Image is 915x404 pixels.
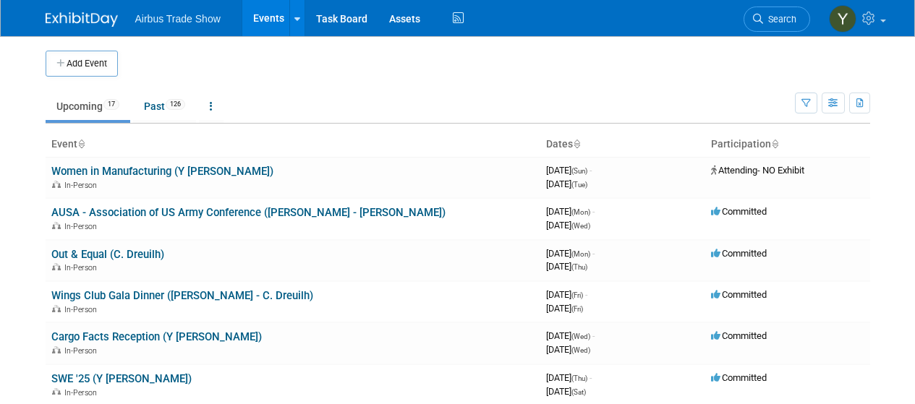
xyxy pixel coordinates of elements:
img: In-Person Event [52,388,61,395]
span: (Thu) [571,263,587,271]
span: [DATE] [546,248,595,259]
span: [DATE] [546,289,587,300]
span: - [590,165,592,176]
span: (Wed) [571,222,590,230]
span: Airbus Trade Show [135,13,221,25]
span: (Tue) [571,181,587,189]
img: In-Person Event [52,305,61,312]
span: [DATE] [546,206,595,217]
span: (Wed) [571,346,590,354]
span: In-Person [64,181,101,190]
span: - [592,206,595,217]
span: 17 [103,99,119,110]
span: (Sun) [571,167,587,175]
span: [DATE] [546,386,586,397]
span: - [585,289,587,300]
a: Out & Equal (C. Dreuilh) [51,248,164,261]
a: Search [744,7,810,32]
span: (Fri) [571,291,583,299]
button: Add Event [46,51,118,77]
span: Committed [711,330,767,341]
span: (Thu) [571,374,587,382]
span: (Wed) [571,332,590,340]
span: In-Person [64,263,101,272]
span: In-Person [64,305,101,314]
th: Event [46,132,540,157]
span: (Fri) [571,305,583,313]
th: Dates [540,132,705,157]
span: Attending- NO Exhibit [711,165,804,176]
span: (Sat) [571,388,586,396]
span: [DATE] [546,372,592,383]
img: In-Person Event [52,263,61,270]
img: In-Person Event [52,346,61,353]
a: Sort by Event Name [77,138,85,150]
span: [DATE] [546,330,595,341]
span: - [592,248,595,259]
span: In-Person [64,346,101,356]
img: Yolanda Bauza [829,5,856,33]
span: In-Person [64,222,101,231]
span: [DATE] [546,179,587,189]
span: (Mon) [571,208,590,216]
a: Past126 [133,93,196,120]
span: [DATE] [546,220,590,231]
a: Wings Club Gala Dinner ([PERSON_NAME] - C. Dreuilh) [51,289,313,302]
span: Search [763,14,796,25]
img: In-Person Event [52,222,61,229]
span: Committed [711,372,767,383]
span: - [590,372,592,383]
a: Upcoming17 [46,93,130,120]
span: [DATE] [546,303,583,314]
a: AUSA - Association of US Army Conference ([PERSON_NAME] - [PERSON_NAME]) [51,206,446,219]
span: Committed [711,289,767,300]
span: Committed [711,248,767,259]
a: Sort by Start Date [573,138,580,150]
span: (Mon) [571,250,590,258]
span: [DATE] [546,165,592,176]
span: 126 [166,99,185,110]
a: Women in Manufacturing (Y [PERSON_NAME]) [51,165,273,178]
a: Sort by Participation Type [771,138,778,150]
img: ExhibitDay [46,12,118,27]
span: Committed [711,206,767,217]
span: [DATE] [546,344,590,355]
th: Participation [705,132,870,157]
a: Cargo Facts Reception (Y [PERSON_NAME]) [51,330,262,343]
img: In-Person Event [52,181,61,188]
span: [DATE] [546,261,587,272]
span: - [592,330,595,341]
a: SWE '25 (Y [PERSON_NAME]) [51,372,192,385]
span: In-Person [64,388,101,397]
